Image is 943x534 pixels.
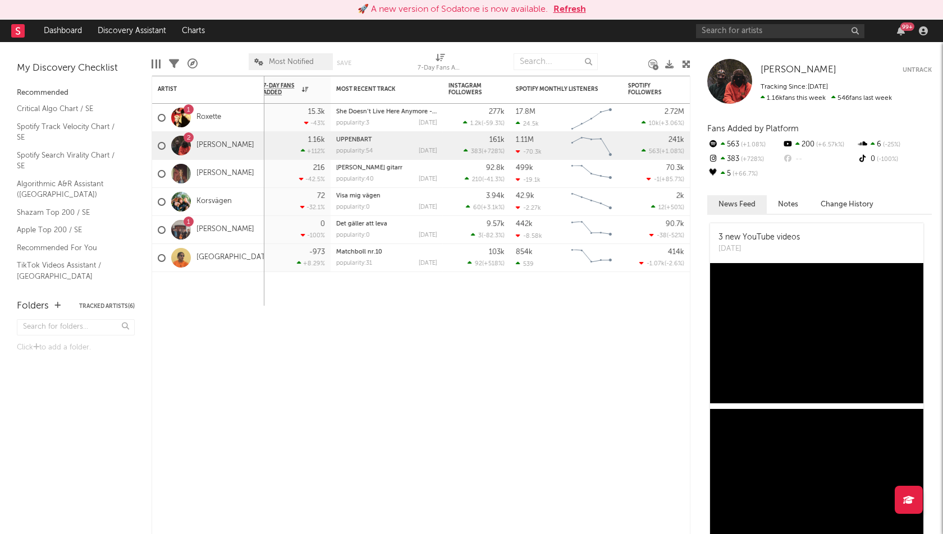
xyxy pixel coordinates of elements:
div: ( ) [465,176,505,183]
button: Refresh [553,3,586,16]
input: Search for folders... [17,319,135,335]
div: A&R Pipeline [187,48,198,80]
button: Filter by Instagram Followers [493,84,505,95]
div: 92.8k [486,164,505,172]
div: ( ) [471,232,505,239]
div: Instagram Followers [448,82,488,96]
div: Visa mig vägen [336,193,437,199]
span: 1.2k [470,121,482,127]
div: 3.94k [486,192,505,200]
span: +1.08 % [661,149,683,155]
span: +518 % [484,261,503,267]
div: [DATE] [419,176,437,182]
div: 0 [857,152,932,167]
div: 70.3k [666,164,684,172]
a: Critical Algo Chart / SE [17,103,123,115]
span: 563 [649,149,660,155]
div: ( ) [647,176,684,183]
div: 7-Day Fans Added (7-Day Fans Added) [418,48,463,80]
div: Henrys gitarr [336,165,437,171]
div: -43 % [304,119,325,127]
span: +3.1k % [483,205,503,211]
div: popularity: 31 [336,260,372,266]
div: -42.5 % [299,176,325,183]
div: 3 new YouTube videos [718,232,800,243]
div: 277k [489,108,505,116]
div: 2.72M [665,108,684,116]
div: popularity: 0 [336,232,370,238]
div: 1.16k [308,136,325,144]
a: Algorithmic A&R Assistant ([GEOGRAPHIC_DATA]) [17,178,123,201]
button: Filter by Spotify Monthly Listeners [606,84,617,95]
span: 3 [478,233,482,239]
div: 2k [676,192,684,200]
span: 546 fans last week [761,95,892,102]
span: Fans Added by Platform [707,125,799,133]
div: Det gäller att leva [336,221,437,227]
a: Matchboll nr.10 [336,249,382,255]
button: Save [337,60,351,66]
span: 60 [473,205,481,211]
a: [PERSON_NAME] [196,169,254,178]
div: [DATE] [419,120,437,126]
div: [DATE] [419,204,437,210]
div: Spotify Followers [628,82,667,96]
div: 7-Day Fans Added (7-Day Fans Added) [418,62,463,75]
div: ( ) [639,260,684,267]
a: She Doesn’t Live Here Anymore - T&A Demo [DATE] [336,109,486,115]
a: Apple Top 200 / SE [17,224,123,236]
div: 499k [516,164,533,172]
a: Dashboard [36,20,90,42]
input: Search for artists [696,24,864,38]
span: +728 % [483,149,503,155]
div: 6 [857,137,932,152]
div: She Doesn’t Live Here Anymore - T&A Demo Dec 16, 1992 [336,109,437,115]
div: -2.27k [516,204,541,211]
div: 42.9k [516,192,534,200]
div: ( ) [649,232,684,239]
span: 210 [472,177,482,183]
div: Matchboll nr.10 [336,249,437,255]
span: +66.7 % [731,171,758,177]
span: +85.7 % [661,177,683,183]
a: Recommended For You [17,242,123,254]
input: Search... [514,53,598,70]
div: ( ) [642,148,684,155]
span: 10k [649,121,659,127]
div: [DATE] [419,232,437,238]
a: Discovery Assistant [90,20,174,42]
a: Charts [174,20,213,42]
div: -- [782,152,857,167]
span: -25 % [881,142,900,148]
span: +3.06 % [661,121,683,127]
div: -973 [309,248,325,256]
button: Filter by Spotify Followers [673,84,684,95]
div: 9.57k [487,220,505,228]
div: 161k [489,136,505,144]
a: Spotify Track Velocity Chart / SE [17,121,123,144]
a: Visa mig vägen [336,193,381,199]
span: -1.07k [647,261,665,267]
button: Filter by Most Recent Track [426,84,437,95]
span: -59.3 % [483,121,503,127]
div: [DATE] [419,148,437,154]
div: ( ) [466,204,505,211]
div: popularity: 0 [336,204,370,210]
div: 90.7k [666,220,684,228]
span: +50 % [666,205,683,211]
span: 383 [471,149,482,155]
a: Korsvägen [196,197,232,206]
span: +1.08 % [739,142,766,148]
svg: Chart title [566,216,617,244]
span: 92 [475,261,482,267]
div: ( ) [464,148,505,155]
div: -8.58k [516,232,542,240]
button: Filter by Artist [248,84,259,95]
div: ( ) [642,119,684,127]
span: -2.6 % [666,261,683,267]
span: 7-Day Fans Added [263,82,299,96]
a: Det gäller att leva [336,221,387,227]
div: 72 [317,192,325,200]
div: 216 [313,164,325,172]
div: My Discovery Checklist [17,62,135,75]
